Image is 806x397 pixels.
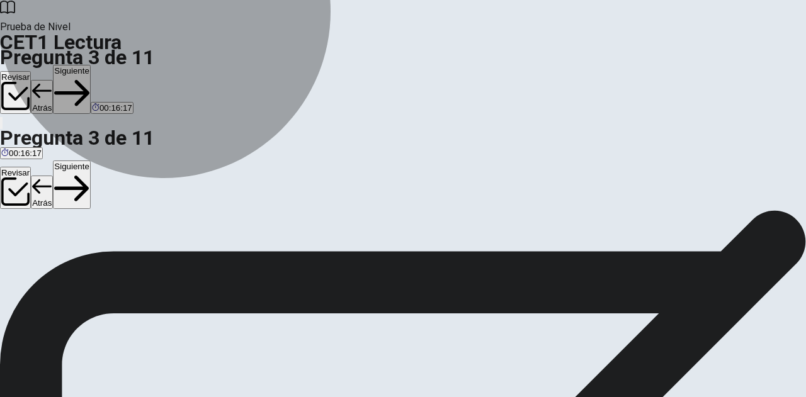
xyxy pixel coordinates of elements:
span: 00:16:17 [9,148,42,158]
span: 00:16:17 [99,103,132,113]
button: Siguiente [53,160,91,210]
button: Atrás [31,176,53,209]
button: Atrás [31,80,53,113]
button: Siguiente [53,65,91,114]
button: 00:16:17 [91,102,133,114]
